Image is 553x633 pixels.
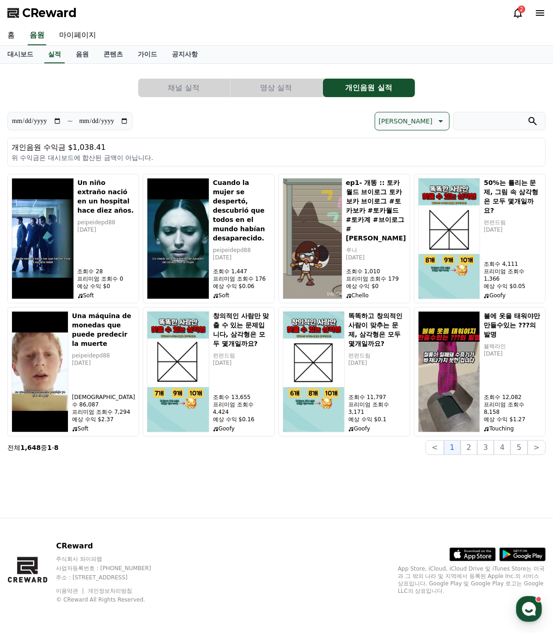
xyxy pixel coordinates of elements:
p: Soft [213,292,271,299]
button: 개인음원 실적 [323,79,415,97]
a: 음원 [28,26,46,45]
p: © CReward All Rights Reserved. [56,596,169,603]
img: 불에 옷을 태워야만 만들수있는 ???의발명 [418,311,480,432]
p: Goofy [213,425,271,432]
a: 이용약관 [56,588,85,594]
a: CReward [7,6,77,20]
button: [PERSON_NAME] [375,112,450,130]
a: ep1- 개똥 :: 토카월드 브이로그 토카보카 브이로그 #토카보카 #토카월드 #토카계 #브이로그 #토카라이프 ep1- 개똥 :: 토카월드 브이로그 토카보카 브이로그 #토카보카... [279,174,410,303]
h5: 창의적인 사람만 맞출 수 있는 문제입니다, 삼각형은 모두 몇개일까요? [213,311,271,348]
p: [PERSON_NAME] [379,115,432,128]
a: Un niño extraño nació en un hospital hace diez años. Un niño extraño nació en un hospital hace di... [7,174,139,303]
p: 루나 [346,246,406,254]
a: 콘텐츠 [96,46,130,63]
img: Un niño extraño nació en un hospital hace diez años. [12,178,74,299]
span: 대화 [85,307,96,315]
div: 2 [518,6,525,13]
p: ~ [67,116,73,127]
img: 50%는 틀리는 문제, 그림 속 삼각형은 모두 몇개일까요? [418,178,480,299]
p: 예상 수익 $0.16 [213,416,271,423]
h5: Un niño extraño nació en un hospital hace diez años. [78,178,135,215]
p: peipeidepd88 [213,246,271,254]
p: [DATE] [213,254,271,261]
p: Touching [484,425,541,432]
p: 사업자등록번호 : [PHONE_NUMBER] [56,565,169,572]
a: 개인정보처리방침 [88,588,132,594]
a: 공지사항 [164,46,205,63]
button: 4 [494,440,510,455]
a: 홈 [3,293,61,316]
h5: 똑똑하고 창의적인 사람이 맞추는 문제, 삼각형은 모두 몇개일까요? [348,311,406,348]
p: Goofy [484,292,541,299]
p: 조회수 11,797 [348,393,406,401]
p: Soft [72,425,135,432]
p: 주식회사 와이피랩 [56,555,169,563]
p: peipeidepd88 [78,219,135,226]
button: 5 [510,440,527,455]
p: [DATE] [78,226,135,234]
p: 개인음원 수익금 $1,038.41 [12,142,541,153]
p: [DATE] [484,350,541,357]
p: 예상 수익 $0.05 [484,283,541,290]
p: 조회수 1,447 [213,268,271,275]
h5: Cuando la mujer se despertó, descubrió que todos en el mundo habían desaparecido. [213,178,271,243]
a: 설정 [119,293,177,316]
strong: 1,648 [20,444,41,451]
a: 불에 옷을 태워야만 만들수있는 ???의발명 불에 옷을 태워야만 만들수있는 ???의발명 블랙라인 [DATE] 조회수 12,082 프리미엄 조회수 8,158 예상 수익 $1.27... [414,307,546,436]
p: 조회수 28 [78,268,135,275]
p: App Store, iCloud, iCloud Drive 및 iTunes Store는 미국과 그 밖의 나라 및 지역에서 등록된 Apple Inc.의 서비스 상표입니다. Goo... [398,565,546,595]
a: 음원 [68,46,96,63]
p: 프리미엄 조회수 0 [78,275,135,283]
p: 펀펀드림 [348,352,406,359]
a: 마이페이지 [52,26,103,45]
span: 홈 [29,307,35,314]
img: Cuando la mujer se despertó, descubrió que todos en el mundo habían desaparecido. [147,178,209,299]
p: Chello [346,292,406,299]
p: 예상 수익 $1.27 [484,416,541,423]
h5: ep1- 개똥 :: 토카월드 브이로그 토카보카 브이로그 #토카보카 #토카월드 #토카계 #브이로그 #[PERSON_NAME] [346,178,406,243]
img: 창의적인 사람만 맞출 수 있는 문제입니다, 삼각형은 모두 몇개일까요? [147,311,209,432]
p: 조회수 12,082 [484,393,541,401]
p: 프리미엄 조회수 7,294 [72,408,135,416]
p: 조회수 1,010 [346,268,406,275]
p: 프리미엄 조회수 179 [346,275,406,283]
a: 채널 실적 [138,79,231,97]
p: 위 수익금은 대시보드에 합산된 금액이 아닙니다. [12,153,541,162]
button: 채널 실적 [138,79,230,97]
button: 2 [461,440,477,455]
a: 창의적인 사람만 맞출 수 있는 문제입니다, 삼각형은 모두 몇개일까요? 창의적인 사람만 맞출 수 있는 문제입니다, 삼각형은 모두 몇개일까요? 펀펀드림 [DATE] 조회수 13,... [143,307,274,436]
a: 50%는 틀리는 문제, 그림 속 삼각형은 모두 몇개일까요? 50%는 틀리는 문제, 그림 속 삼각형은 모두 몇개일까요? 펀펀드림 [DATE] 조회수 4,111 프리미엄 조회수 ... [414,174,546,303]
p: 주소 : [STREET_ADDRESS] [56,574,169,581]
p: 프리미엄 조회수 176 [213,275,271,283]
button: < [425,440,444,455]
img: Una máquina de monedas que puede predecir la muerte [12,311,68,432]
button: 영상 실적 [231,79,322,97]
p: 프리미엄 조회수 3,171 [348,401,406,416]
button: 1 [444,440,461,455]
h5: Una máquina de monedas que puede predecir la muerte [72,311,135,348]
p: 예상 수익 $0.1 [348,416,406,423]
a: 대화 [61,293,119,316]
p: [DATE] [213,359,271,367]
p: [DATE] [348,359,406,367]
p: Goofy [348,425,406,432]
p: CReward [56,541,169,552]
a: 똑똑하고 창의적인 사람이 맞추는 문제, 삼각형은 모두 몇개일까요? 똑똑하고 창의적인 사람이 맞추는 문제, 삼각형은 모두 몇개일까요? 펀펀드림 [DATE] 조회수 11,797 ... [279,307,410,436]
img: 똑똑하고 창의적인 사람이 맞추는 문제, 삼각형은 모두 몇개일까요? [283,311,345,432]
p: 전체 중 - [7,443,59,452]
p: 조회수 13,655 [213,393,271,401]
strong: 8 [54,444,59,451]
p: 블랙라인 [484,343,541,350]
p: [DEMOGRAPHIC_DATA]수 86,087 [72,393,135,408]
h5: 50%는 틀리는 문제, 그림 속 삼각형은 모두 몇개일까요? [484,178,541,215]
p: 프리미엄 조회수 8,158 [484,401,541,416]
span: 설정 [143,307,154,314]
p: [DATE] [346,254,406,261]
p: [DATE] [72,359,135,367]
a: Cuando la mujer se despertó, descubrió que todos en el mundo habían desaparecido. Cuando la mujer... [143,174,274,303]
p: peipeidepd88 [72,352,135,359]
span: CReward [22,6,77,20]
button: 3 [477,440,494,455]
